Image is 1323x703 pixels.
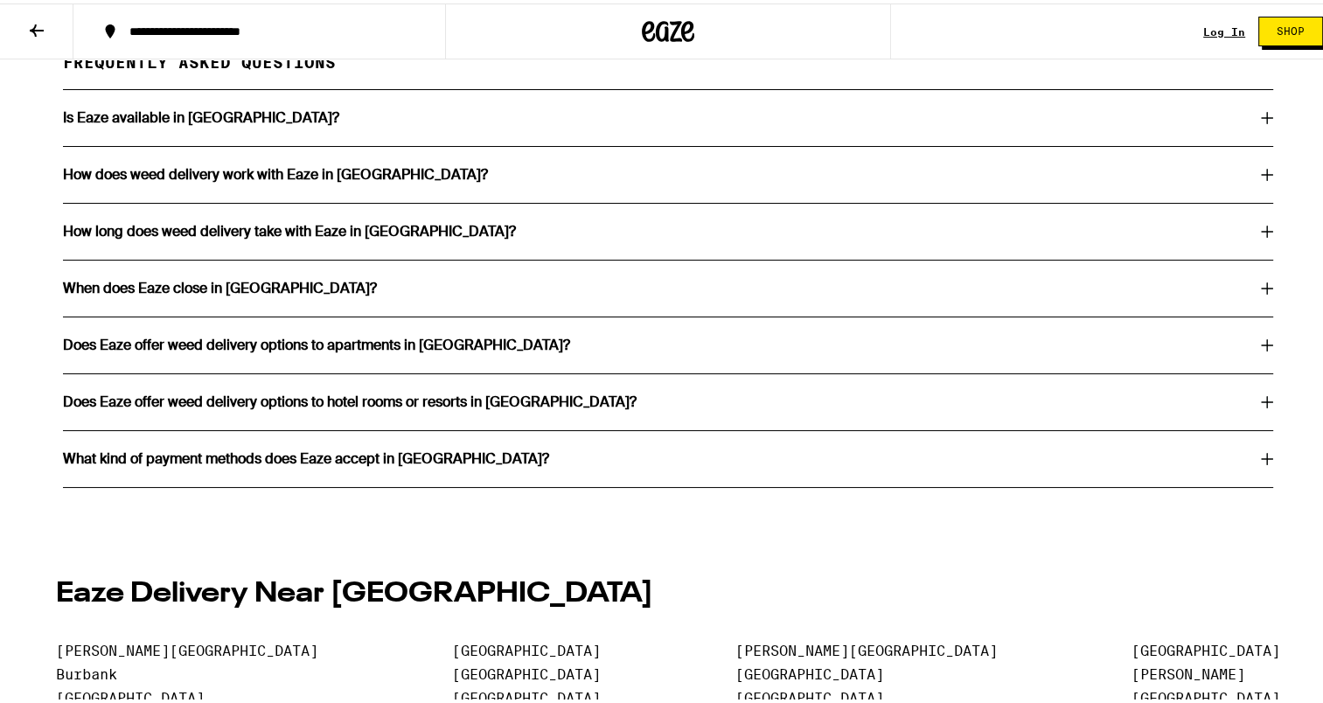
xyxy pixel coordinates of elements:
[56,576,1280,604] h2: Eaze Delivery Near [GEOGRAPHIC_DATA]
[63,449,549,463] h3: What kind of payment methods does Eaze accept in [GEOGRAPHIC_DATA]?
[1132,663,1245,679] a: [PERSON_NAME]
[452,686,601,703] a: [GEOGRAPHIC_DATA]
[735,686,884,703] a: [GEOGRAPHIC_DATA]
[56,686,205,703] a: [GEOGRAPHIC_DATA]
[735,663,884,679] a: [GEOGRAPHIC_DATA]
[1132,686,1280,703] a: [GEOGRAPHIC_DATA]
[63,52,1273,87] h2: Frequently Asked Questions
[63,278,377,292] h3: When does Eaze close in [GEOGRAPHIC_DATA]?
[1277,23,1305,33] span: Shop
[63,392,637,406] h3: Does Eaze offer weed delivery options to hotel rooms or resorts in [GEOGRAPHIC_DATA]?
[452,663,601,679] a: [GEOGRAPHIC_DATA]
[63,164,488,178] h3: How does weed delivery work with Eaze in [GEOGRAPHIC_DATA]?
[56,663,117,679] a: Burbank
[63,221,516,235] h3: How long does weed delivery take with Eaze in [GEOGRAPHIC_DATA]?
[452,639,601,656] a: [GEOGRAPHIC_DATA]
[63,335,570,349] h3: Does Eaze offer weed delivery options to apartments in [GEOGRAPHIC_DATA]?
[1258,13,1323,43] button: Shop
[10,12,126,26] span: Hi. Need any help?
[63,108,339,122] h3: Is Eaze available in [GEOGRAPHIC_DATA]?
[1132,639,1280,656] a: [GEOGRAPHIC_DATA]
[735,639,998,656] a: [PERSON_NAME][GEOGRAPHIC_DATA]
[1203,23,1245,34] a: Log In
[56,639,318,656] a: [PERSON_NAME][GEOGRAPHIC_DATA]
